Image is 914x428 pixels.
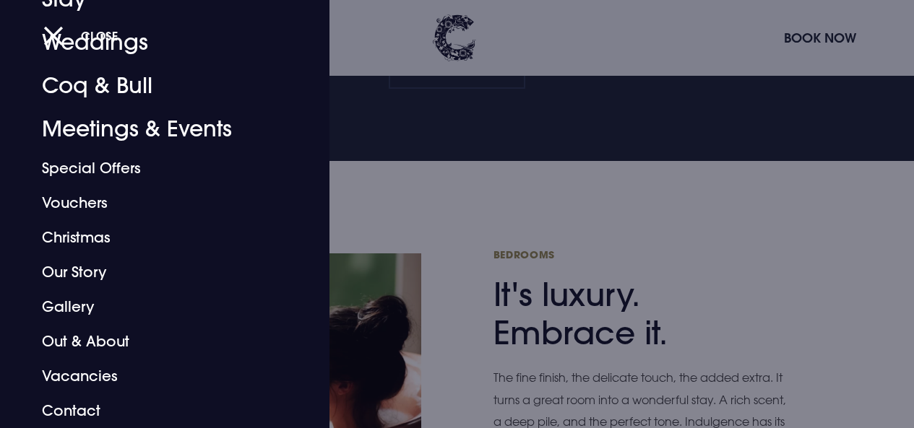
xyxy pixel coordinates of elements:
a: Weddings [42,21,268,64]
a: Special Offers [42,151,268,185]
span: Close [81,28,118,43]
a: Out & About [42,324,268,359]
a: Gallery [42,289,268,324]
a: Vacancies [42,359,268,393]
a: Christmas [42,220,268,255]
a: Coq & Bull [42,64,268,108]
a: Vouchers [42,185,268,220]
a: Meetings & Events [42,108,268,151]
a: Contact [42,393,268,428]
a: Our Story [42,255,268,289]
button: Close [43,21,118,51]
